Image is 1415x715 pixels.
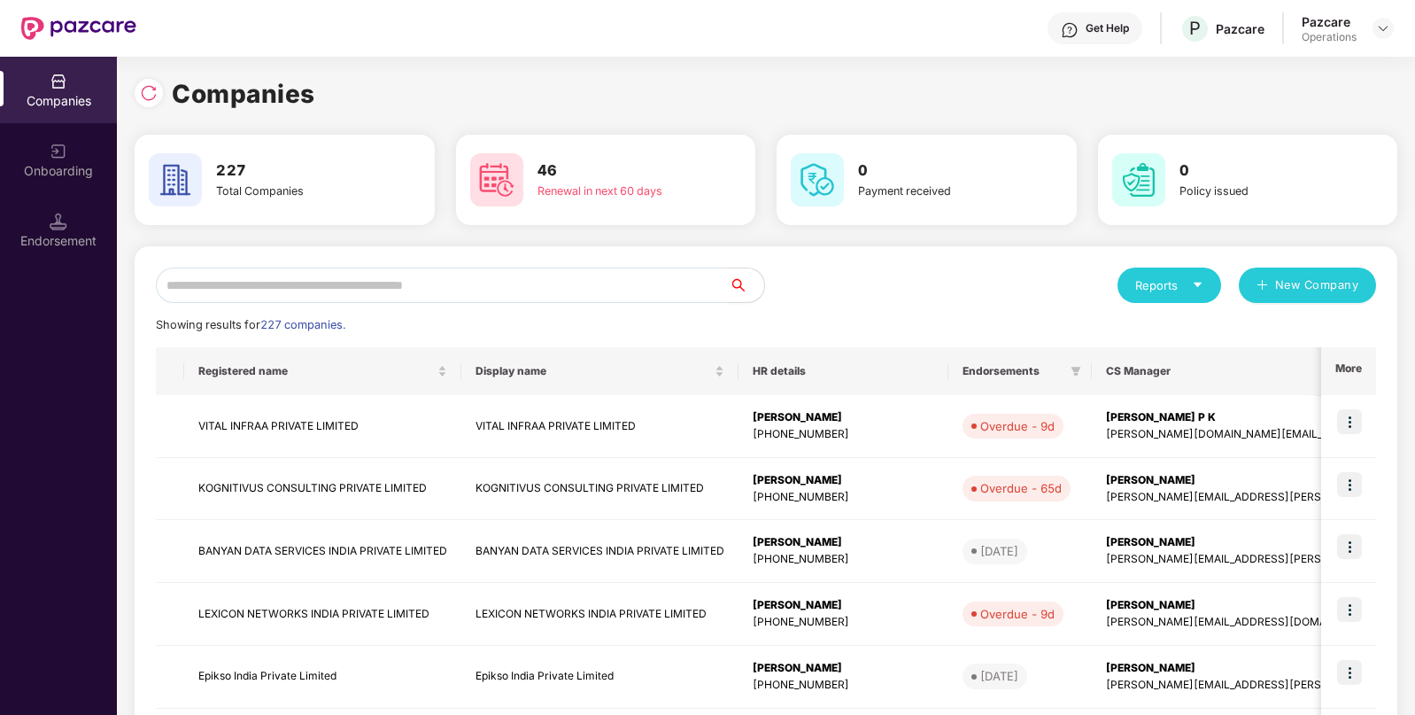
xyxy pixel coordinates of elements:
img: svg+xml;base64,PHN2ZyB4bWxucz0iaHR0cDovL3d3dy53My5vcmcvMjAwMC9zdmciIHdpZHRoPSI2MCIgaGVpZ2h0PSI2MC... [791,153,844,206]
td: Epikso India Private Limited [461,646,738,709]
h3: 0 [858,159,1010,183]
div: Payment received [858,183,1010,200]
div: [PHONE_NUMBER] [753,426,934,443]
img: svg+xml;base64,PHN2ZyB4bWxucz0iaHR0cDovL3d3dy53My5vcmcvMjAwMC9zdmciIHdpZHRoPSI2MCIgaGVpZ2h0PSI2MC... [149,153,202,206]
div: [PERSON_NAME] [753,534,934,551]
img: icon [1337,534,1362,559]
div: Overdue - 9d [980,417,1055,435]
img: svg+xml;base64,PHN2ZyB3aWR0aD0iMjAiIGhlaWdodD0iMjAiIHZpZXdCb3g9IjAgMCAyMCAyMCIgZmlsbD0ibm9uZSIgeG... [50,143,67,160]
td: KOGNITIVUS CONSULTING PRIVATE LIMITED [184,458,461,521]
div: Overdue - 65d [980,479,1062,497]
div: Pazcare [1216,20,1264,37]
h3: 0 [1179,159,1332,183]
img: icon [1337,660,1362,685]
div: [DATE] [980,667,1018,685]
div: Pazcare [1302,13,1357,30]
div: Total Companies [216,183,368,200]
div: Overdue - 9d [980,605,1055,623]
button: plusNew Company [1239,268,1376,303]
span: 227 companies. [260,318,345,331]
th: HR details [738,347,948,395]
span: caret-down [1192,279,1203,291]
img: svg+xml;base64,PHN2ZyB3aWR0aD0iMTQuNSIgaGVpZ2h0PSIxNC41IiB2aWV3Qm94PSIwIDAgMTYgMTYiIGZpbGw9Im5vbm... [50,213,67,230]
th: Registered name [184,347,461,395]
span: Display name [476,364,711,378]
th: More [1321,347,1376,395]
div: [PHONE_NUMBER] [753,551,934,568]
td: VITAL INFRAA PRIVATE LIMITED [461,395,738,458]
img: svg+xml;base64,PHN2ZyB4bWxucz0iaHR0cDovL3d3dy53My5vcmcvMjAwMC9zdmciIHdpZHRoPSI2MCIgaGVpZ2h0PSI2MC... [470,153,523,206]
span: Endorsements [963,364,1063,378]
img: svg+xml;base64,PHN2ZyBpZD0iQ29tcGFuaWVzIiB4bWxucz0iaHR0cDovL3d3dy53My5vcmcvMjAwMC9zdmciIHdpZHRoPS... [50,73,67,90]
td: BANYAN DATA SERVICES INDIA PRIVATE LIMITED [184,520,461,583]
span: P [1189,18,1201,39]
div: Operations [1302,30,1357,44]
td: VITAL INFRAA PRIVATE LIMITED [184,395,461,458]
td: BANYAN DATA SERVICES INDIA PRIVATE LIMITED [461,520,738,583]
div: [PERSON_NAME] [753,472,934,489]
div: Get Help [1086,21,1129,35]
div: [PHONE_NUMBER] [753,489,934,506]
div: Renewal in next 60 days [537,183,690,200]
img: svg+xml;base64,PHN2ZyBpZD0iRHJvcGRvd24tMzJ4MzIiIHhtbG5zPSJodHRwOi8vd3d3LnczLm9yZy8yMDAwL3N2ZyIgd2... [1376,21,1390,35]
span: filter [1067,361,1085,382]
td: LEXICON NETWORKS INDIA PRIVATE LIMITED [461,583,738,646]
span: search [728,278,764,292]
div: Policy issued [1179,183,1332,200]
div: [DATE] [980,542,1018,560]
div: [PHONE_NUMBER] [753,677,934,694]
img: New Pazcare Logo [21,17,136,40]
img: icon [1337,597,1362,622]
div: [PERSON_NAME] [753,660,934,677]
span: New Company [1275,276,1359,294]
span: filter [1071,366,1081,377]
img: svg+xml;base64,PHN2ZyB4bWxucz0iaHR0cDovL3d3dy53My5vcmcvMjAwMC9zdmciIHdpZHRoPSI2MCIgaGVpZ2h0PSI2MC... [1112,153,1165,206]
h3: 227 [216,159,368,183]
h3: 46 [537,159,690,183]
div: [PHONE_NUMBER] [753,614,934,631]
img: svg+xml;base64,PHN2ZyBpZD0iSGVscC0zMngzMiIgeG1sbnM9Imh0dHA6Ly93d3cudzMub3JnLzIwMDAvc3ZnIiB3aWR0aD... [1061,21,1079,39]
td: KOGNITIVUS CONSULTING PRIVATE LIMITED [461,458,738,521]
div: [PERSON_NAME] [753,409,934,426]
button: search [728,268,765,303]
th: Display name [461,347,738,395]
td: LEXICON NETWORKS INDIA PRIVATE LIMITED [184,583,461,646]
span: Showing results for [156,318,345,331]
img: icon [1337,409,1362,434]
img: icon [1337,472,1362,497]
span: plus [1256,279,1268,293]
div: [PERSON_NAME] [753,597,934,614]
td: Epikso India Private Limited [184,646,461,709]
h1: Companies [172,74,315,113]
img: svg+xml;base64,PHN2ZyBpZD0iUmVsb2FkLTMyeDMyIiB4bWxucz0iaHR0cDovL3d3dy53My5vcmcvMjAwMC9zdmciIHdpZH... [140,84,158,102]
div: Reports [1135,276,1203,294]
span: Registered name [198,364,434,378]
